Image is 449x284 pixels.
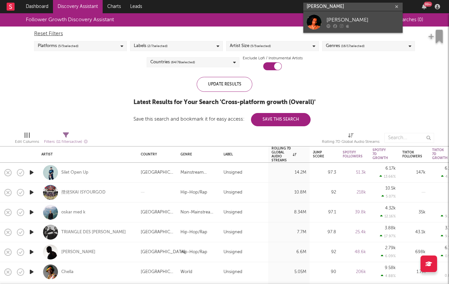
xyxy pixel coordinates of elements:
[385,186,396,191] div: 10.5k
[15,138,39,146] div: Edit Columns
[380,214,396,218] div: 12.16 %
[61,269,74,275] a: Chella
[224,228,242,236] div: Unsigned
[313,189,336,197] div: 92
[251,113,311,126] button: Save This Search
[343,189,366,197] div: 218k
[15,130,39,149] div: Edit Columns
[343,228,366,236] div: 25.4k
[381,254,396,258] div: 6.09 %
[141,208,174,216] div: [GEOGRAPHIC_DATA]
[224,208,242,216] div: Unsigned
[41,152,131,156] div: Artist
[44,130,88,149] div: Filters(11 filters active)
[141,248,185,256] div: [GEOGRAPHIC_DATA]
[272,248,306,256] div: 6.6M
[230,42,271,50] div: Artist Size
[383,18,423,22] span: Saved Searches
[61,249,95,255] a: [PERSON_NAME]
[171,58,195,66] span: ( 64 / 78 selected)
[180,228,207,236] div: Hip-Hop/Rap
[373,148,388,160] div: Spotify 7D Growth
[424,2,432,7] div: 99 +
[402,268,425,276] div: 1.7M
[313,248,336,256] div: 92
[379,174,396,179] div: 13.66 %
[141,228,174,236] div: [GEOGRAPHIC_DATA]
[150,58,195,66] div: Countries
[326,16,399,24] div: [PERSON_NAME]
[313,150,326,158] div: Jump Score
[303,11,403,33] a: [PERSON_NAME]
[147,42,168,50] span: ( 2 / 7 selected)
[322,130,379,149] div: Rolling 7D Global Audio Streams
[422,4,426,9] button: 99+
[56,140,82,144] span: ( 11 filters active)
[272,268,306,276] div: 5.05M
[180,189,207,197] div: Hip-Hop/Rap
[322,138,379,146] div: Rolling 7D Global Audio Streams
[250,42,271,50] span: ( 5 / 5 selected)
[134,42,168,50] div: Labels
[313,268,336,276] div: 90
[385,206,396,210] div: 4.32k
[141,169,174,177] div: [GEOGRAPHIC_DATA]
[58,42,78,50] span: ( 5 / 5 selected)
[380,234,396,238] div: 17.97 %
[402,248,425,256] div: 698k
[61,209,85,215] a: oskar med k
[34,30,415,38] div: Reset Filters
[133,117,311,122] div: Save this search and bookmark it for easy access:
[343,150,363,158] div: Spotify Followers
[313,208,336,216] div: 97.1
[180,208,217,216] div: Non-Mainstream Electronic
[381,274,396,278] div: 4.88 %
[44,138,88,146] div: Filters
[303,3,403,11] input: Search for artists
[402,208,425,216] div: 35k
[133,98,316,106] div: Latest Results for Your Search ' Cross-platform growth (Overall) '
[272,169,306,177] div: 14.2M
[272,228,306,236] div: 7.7M
[61,190,106,196] a: 攬佬SKAI ISYOURGOD
[272,208,306,216] div: 8.34M
[180,169,217,177] div: Mainstream Electronic
[180,248,207,256] div: Hip-Hop/Rap
[384,133,434,143] input: Search...
[343,208,366,216] div: 39.8k
[141,152,171,156] div: Country
[224,189,242,197] div: Unsigned
[180,268,192,276] div: World
[385,246,396,250] div: 2.79k
[313,228,336,236] div: 97.8
[343,169,366,177] div: 51.3k
[272,146,296,162] div: Rolling 7D Global Audio Streams
[385,226,396,230] div: 3.88k
[402,150,422,158] div: Tiktok Followers
[243,54,303,62] label: Exclude Lofi / Instrumental Artists
[343,268,366,276] div: 206k
[343,248,366,256] div: 48.6k
[385,166,396,171] div: 6.17k
[224,268,242,276] div: Unsigned
[326,42,365,50] div: Genres
[341,42,365,50] span: ( 16 / 17 selected)
[418,18,423,22] span: ( 0 )
[224,248,242,256] div: Unsigned
[224,169,242,177] div: Unsigned
[313,169,336,177] div: 97.3
[61,229,126,235] a: TRIANGLE DES [PERSON_NAME]
[61,170,88,176] a: Silet Open Up
[224,152,262,156] div: Label
[272,189,306,197] div: 10.8M
[141,268,174,276] div: [GEOGRAPHIC_DATA]
[385,266,396,270] div: 9.58k
[402,169,425,177] div: 147k
[432,148,448,160] div: Tiktok 7D Growth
